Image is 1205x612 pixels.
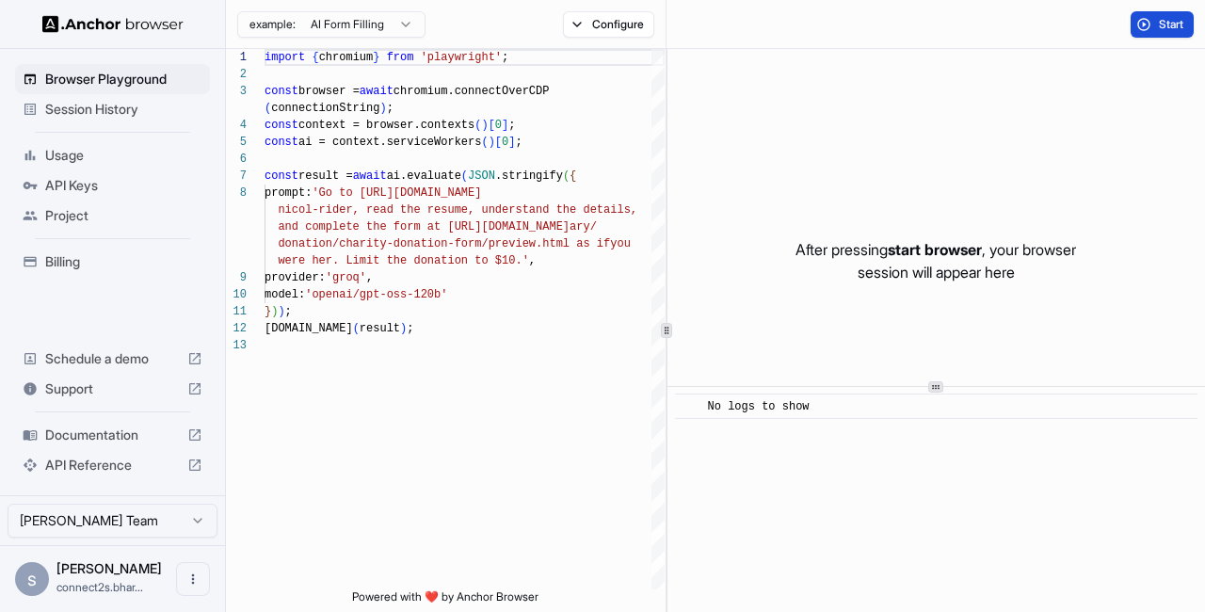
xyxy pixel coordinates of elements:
span: ) [489,136,495,149]
span: Usage [45,146,202,165]
span: ( [461,169,468,183]
span: donation/charity-donation-form/preview.html as if [278,237,610,250]
span: 'openai/gpt-oss-120b' [305,288,447,301]
span: } [373,51,379,64]
span: API Reference [45,456,180,475]
span: const [265,169,298,183]
span: ai = context.serviceWorkers [298,136,481,149]
span: from [387,51,414,64]
div: Project [15,201,210,231]
div: Usage [15,140,210,170]
span: , [366,271,373,284]
span: , [529,254,536,267]
span: await [353,169,387,183]
div: 1 [226,49,247,66]
div: s [15,562,49,596]
div: 13 [226,337,247,354]
div: 12 [226,320,247,337]
span: ( [474,119,481,132]
span: .stringify [495,169,563,183]
span: [DOMAIN_NAME] [265,322,353,335]
span: API Keys [45,176,202,195]
div: 2 [226,66,247,83]
div: 5 [226,134,247,151]
p: After pressing , your browser session will appear here [795,238,1076,283]
span: Billing [45,252,202,271]
span: { [570,169,576,183]
span: ] [502,119,508,132]
div: Support [15,374,210,404]
span: await [360,85,394,98]
span: 0 [502,136,508,149]
span: No logs to show [708,400,810,413]
div: 11 [226,303,247,320]
div: API Reference [15,450,210,480]
span: const [265,119,298,132]
span: JSON [468,169,495,183]
span: example: [249,17,296,32]
button: Configure [563,11,654,38]
img: Anchor Logo [42,15,184,33]
span: [ [495,136,502,149]
span: { [312,51,318,64]
div: 8 [226,185,247,201]
span: ) [400,322,407,335]
span: Start [1159,17,1185,32]
div: 7 [226,168,247,185]
span: start browser [888,240,982,259]
span: Powered with ❤️ by Anchor Browser [352,589,538,612]
span: ; [508,119,515,132]
span: 'groq' [326,271,366,284]
span: 'Go to [URL][DOMAIN_NAME] [312,186,481,200]
div: 3 [226,83,247,100]
span: ; [515,136,522,149]
span: 0 [495,119,502,132]
span: ls, [617,203,637,217]
button: Start [1131,11,1194,38]
span: ( [265,102,271,115]
span: ; [285,305,292,318]
span: Browser Playground [45,70,202,89]
span: connect2s.bhartia@gmail.com [56,580,143,594]
span: ( [481,136,488,149]
div: Browser Playground [15,64,210,94]
span: Session History [45,100,202,119]
span: Project [45,206,202,225]
span: [ [489,119,495,132]
span: const [265,85,298,98]
span: context = browser.contexts [298,119,474,132]
span: ​ [684,397,694,416]
span: model: [265,288,305,301]
span: Support [45,379,180,398]
span: prompt: [265,186,312,200]
div: Billing [15,247,210,277]
span: ) [278,305,284,318]
span: nicol-rider, read the resume, understand the detai [278,203,617,217]
span: connectionString [271,102,379,115]
span: ( [353,322,360,335]
div: Schedule a demo [15,344,210,374]
span: chromium [319,51,374,64]
span: ) [481,119,488,132]
span: result = [298,169,353,183]
span: swati bhartia [56,560,162,576]
span: result [360,322,400,335]
div: 4 [226,117,247,134]
span: provider: [265,271,326,284]
div: 10 [226,286,247,303]
span: ] [508,136,515,149]
span: ai.evaluate [387,169,461,183]
span: const [265,136,298,149]
span: Schedule a demo [45,349,180,368]
div: 6 [226,151,247,168]
span: ( [563,169,570,183]
span: ) [379,102,386,115]
span: chromium.connectOverCDP [394,85,550,98]
span: ary/ [570,220,597,234]
span: 'playwright' [421,51,502,64]
span: were her. Limit the donation to $10.' [278,254,528,267]
span: you [610,237,631,250]
span: ; [502,51,508,64]
div: API Keys [15,170,210,201]
span: ; [407,322,413,335]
